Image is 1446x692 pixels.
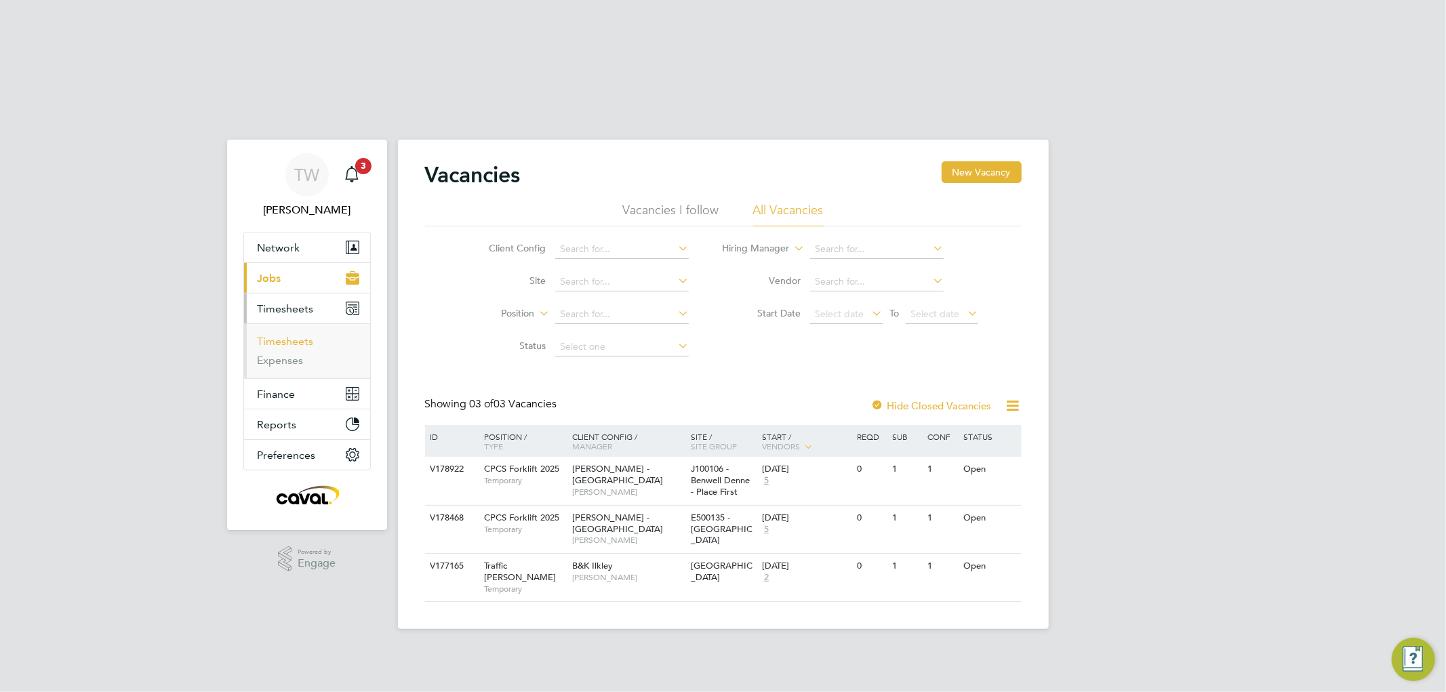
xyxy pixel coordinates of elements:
span: 03 of [470,397,494,411]
span: Temporary [484,524,565,535]
input: Search for... [810,272,944,291]
span: B&K Ilkley [572,560,613,571]
div: [DATE] [762,561,850,572]
a: Timesheets [258,335,314,348]
div: Status [960,425,1019,448]
div: V177165 [427,554,475,579]
button: Finance [244,379,370,409]
div: V178468 [427,506,475,531]
span: [PERSON_NAME] - [GEOGRAPHIC_DATA] [572,463,663,486]
div: Timesheets [244,323,370,378]
span: [GEOGRAPHIC_DATA] [691,560,752,583]
span: Network [258,241,300,254]
span: 5 [762,475,771,487]
div: Reqd [853,425,889,448]
span: Vendors [762,441,800,451]
li: All Vacancies [753,202,824,226]
span: CPCS Forklift 2025 [484,512,559,523]
span: Type [484,441,503,451]
span: TW [294,166,319,184]
label: Hide Closed Vacancies [871,399,992,412]
span: Select date [815,308,864,320]
span: Powered by [298,546,336,558]
div: 0 [853,506,889,531]
input: Search for... [555,305,689,324]
div: Showing [425,397,560,411]
label: Vendor [723,274,801,287]
li: Vacancies I follow [623,202,719,226]
span: Temporary [484,475,565,486]
button: New Vacancy [942,161,1022,183]
div: V178922 [427,457,475,482]
label: Status [468,340,546,352]
div: 1 [889,506,924,531]
a: Powered byEngage [278,546,336,572]
span: Preferences [258,449,316,462]
span: Select date [910,308,959,320]
span: [PERSON_NAME] [572,487,684,497]
a: 3 [338,153,365,197]
img: caval-logo-retina.png [273,484,340,506]
button: Reports [244,409,370,439]
label: Site [468,274,546,287]
div: Conf [925,425,960,448]
span: Reports [258,418,297,431]
a: TW[PERSON_NAME] [243,153,371,218]
span: J100106 - Benwell Denne - Place First [691,463,750,497]
span: Traffic [PERSON_NAME] [484,560,556,583]
span: CPCS Forklift 2025 [484,463,559,474]
div: Open [960,457,1019,482]
div: [DATE] [762,464,850,475]
span: E500135 - [GEOGRAPHIC_DATA] [691,512,752,546]
span: 5 [762,524,771,535]
div: 1 [889,457,924,482]
span: Engage [298,558,336,569]
span: Manager [572,441,612,451]
button: Engage Resource Center [1392,638,1435,681]
div: Open [960,554,1019,579]
input: Search for... [810,240,944,259]
div: 0 [853,554,889,579]
input: Search for... [555,272,689,291]
span: 03 Vacancies [470,397,557,411]
h2: Vacancies [425,161,521,188]
button: Timesheets [244,293,370,323]
span: Tim Wells [243,202,371,218]
button: Network [244,232,370,262]
label: Client Config [468,242,546,254]
input: Select one [555,338,689,357]
span: Temporary [484,584,565,594]
span: Jobs [258,272,281,285]
div: Position / [474,425,569,457]
label: Start Date [723,307,801,319]
input: Search for... [555,240,689,259]
div: 1 [925,506,960,531]
div: 1 [925,554,960,579]
div: Client Config / [569,425,687,457]
label: Position [456,307,534,321]
div: [DATE] [762,512,850,524]
div: Sub [889,425,924,448]
span: 2 [762,572,771,584]
div: 1 [925,457,960,482]
label: Hiring Manager [711,242,789,256]
a: Go to home page [243,484,371,506]
span: [PERSON_NAME] [572,535,684,546]
div: 0 [853,457,889,482]
div: Start / [759,425,853,459]
span: Timesheets [258,302,314,315]
span: To [885,304,903,322]
button: Jobs [244,263,370,293]
div: ID [427,425,475,448]
span: Finance [258,388,296,401]
span: [PERSON_NAME] [572,572,684,583]
a: Expenses [258,354,304,367]
div: Site / [687,425,759,457]
span: [PERSON_NAME] - [GEOGRAPHIC_DATA] [572,512,663,535]
span: 3 [355,158,371,174]
div: 1 [889,554,924,579]
nav: Main navigation [227,140,387,530]
span: Site Group [691,441,737,451]
button: Preferences [244,440,370,470]
div: Open [960,506,1019,531]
